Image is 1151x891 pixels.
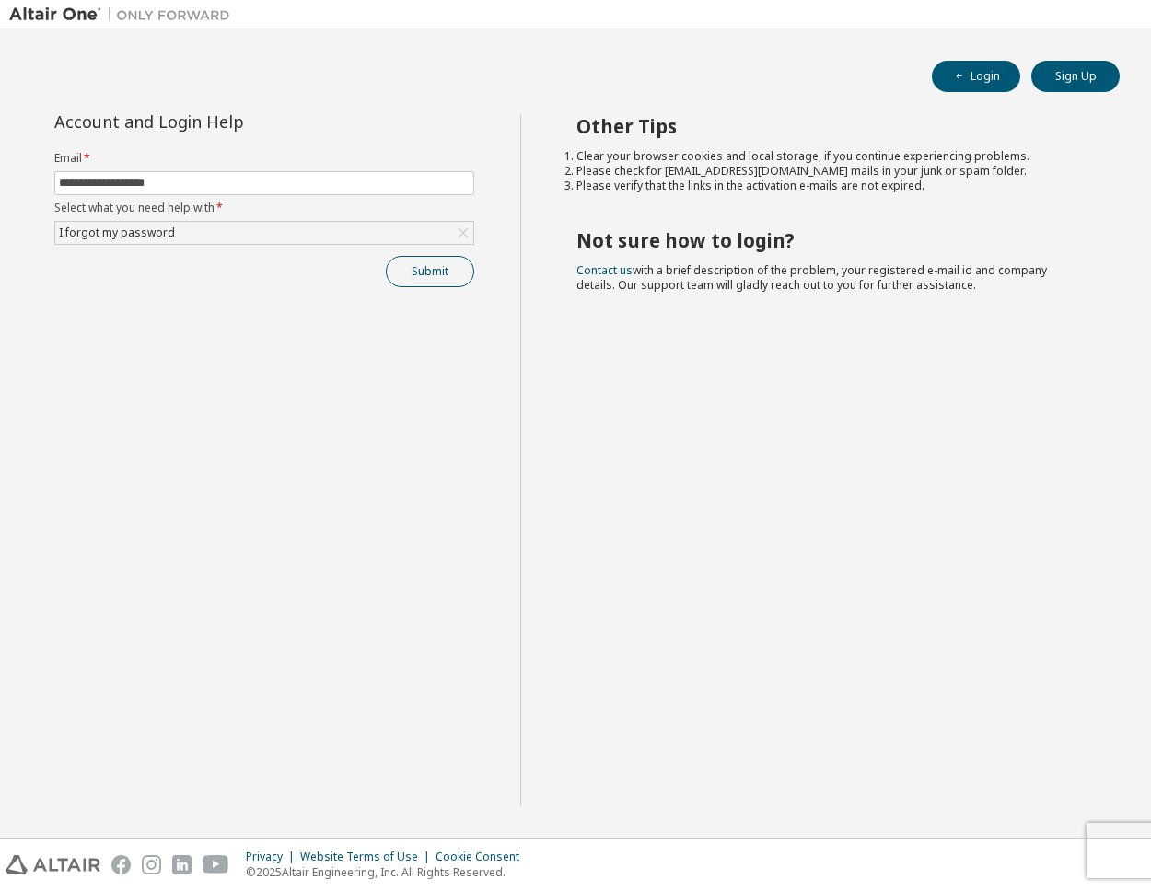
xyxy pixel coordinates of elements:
img: linkedin.svg [172,855,192,874]
div: I forgot my password [55,222,473,244]
li: Clear your browser cookies and local storage, if you continue experiencing problems. [576,149,1087,164]
img: youtube.svg [203,855,229,874]
img: altair_logo.svg [6,855,100,874]
div: Website Terms of Use [300,850,436,864]
div: Cookie Consent [436,850,530,864]
h2: Not sure how to login? [576,228,1087,252]
div: I forgot my password [56,223,178,243]
button: Sign Up [1031,61,1120,92]
img: facebook.svg [111,855,131,874]
span: with a brief description of the problem, your registered e-mail id and company details. Our suppo... [576,262,1047,293]
label: Select what you need help with [54,201,474,215]
div: Privacy [246,850,300,864]
a: Contact us [576,262,633,278]
li: Please verify that the links in the activation e-mails are not expired. [576,179,1087,193]
label: Email [54,151,474,166]
div: Account and Login Help [54,114,390,129]
button: Login [932,61,1020,92]
li: Please check for [EMAIL_ADDRESS][DOMAIN_NAME] mails in your junk or spam folder. [576,164,1087,179]
h2: Other Tips [576,114,1087,138]
button: Submit [386,256,474,287]
img: Altair One [9,6,239,24]
img: instagram.svg [142,855,161,874]
p: © 2025 Altair Engineering, Inc. All Rights Reserved. [246,864,530,880]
